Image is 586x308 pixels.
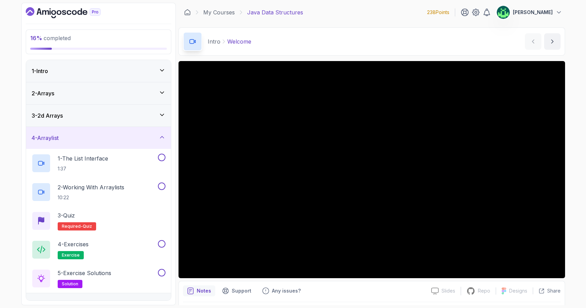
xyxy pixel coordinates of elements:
[203,8,235,16] a: My Courses
[272,287,301,294] p: Any issues?
[62,281,78,287] span: solution
[32,67,48,75] h3: 1 - Intro
[30,35,42,42] span: 16 %
[32,269,165,288] button: 5-Exercise Solutionssolution
[58,211,75,220] p: 3 - Quiz
[26,60,171,82] button: 1-Intro
[58,269,111,277] p: 5 - Exercise Solutions
[557,281,579,301] iframe: chat widget
[26,82,171,104] button: 2-Arrays
[26,105,171,127] button: 3-2d Arrays
[184,9,191,16] a: Dashboard
[26,127,171,149] button: 4-Arraylist
[533,287,561,294] button: Share
[179,61,565,278] iframe: 1 - Hi
[58,194,124,201] p: 10:22
[62,252,80,258] span: exercise
[32,240,165,259] button: 4-Exercisesexercise
[58,165,108,172] p: 1:37
[232,287,251,294] p: Support
[58,240,89,248] p: 4 - Exercises
[58,183,124,191] p: 2 - Working With Arraylists
[32,154,165,173] button: 1-The List Interface1:37
[509,287,527,294] p: Designs
[197,287,211,294] p: Notes
[208,37,220,46] p: Intro
[32,134,59,142] h3: 4 - Arraylist
[83,224,92,229] span: quiz
[456,157,579,277] iframe: chat widget
[441,287,455,294] p: Slides
[227,37,251,46] p: Welcome
[547,287,561,294] p: Share
[32,182,165,202] button: 2-Working With Arraylists10:22
[218,285,255,296] button: Support button
[58,154,108,163] p: 1 - The List Interface
[513,9,553,16] p: [PERSON_NAME]
[525,33,541,50] button: previous content
[496,5,562,19] button: user profile image[PERSON_NAME]
[183,285,215,296] button: notes button
[544,33,561,50] button: next content
[62,224,83,229] span: Required-
[32,89,54,97] h3: 2 - Arrays
[258,285,305,296] button: Feedback button
[247,8,303,16] p: Java Data Structures
[26,7,116,18] a: Dashboard
[427,9,449,16] p: 238 Points
[30,35,71,42] span: completed
[497,6,510,19] img: user profile image
[32,111,63,120] h3: 3 - 2d Arrays
[478,287,490,294] p: Repo
[32,211,165,230] button: 3-QuizRequired-quiz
